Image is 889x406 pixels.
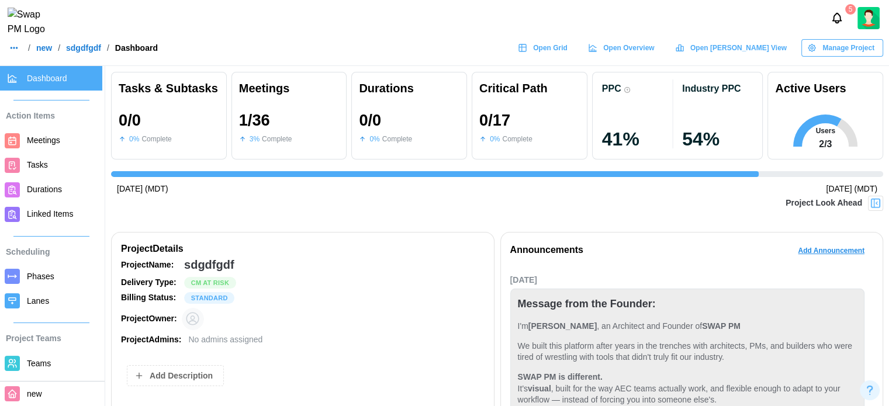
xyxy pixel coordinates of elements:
[121,292,179,304] div: Billing Status:
[119,79,219,98] div: Tasks & Subtasks
[603,40,654,56] span: Open Overview
[262,134,292,145] div: Complete
[682,130,753,148] div: 54 %
[28,44,30,52] div: /
[510,274,865,287] div: [DATE]
[121,259,179,272] div: Project Name:
[121,335,181,344] strong: Project Admins:
[129,134,139,145] div: 0 %
[141,134,171,145] div: Complete
[36,44,52,52] a: new
[775,79,846,98] div: Active Users
[518,321,857,332] p: I'm , an Architect and Founder of
[191,293,228,303] span: STANDARD
[845,4,856,15] div: 5
[798,242,864,259] span: Add Announcement
[121,242,485,256] div: Project Details
[27,389,42,398] span: new
[528,384,551,393] strong: visual
[789,242,873,259] button: Add Announcement
[27,160,48,169] span: Tasks
[682,83,741,94] div: Industry PPC
[58,44,60,52] div: /
[191,277,229,288] span: Cm At Risk
[490,134,500,145] div: 0 %
[121,276,179,289] div: Delivery Type:
[8,8,55,37] img: Swap PM Logo
[510,243,583,258] div: Announcements
[518,372,603,381] strong: SWAP PM is different.
[479,112,510,129] div: 0 / 17
[117,183,168,196] div: [DATE] (MDT)
[702,321,741,331] strong: SWAP PM
[115,44,158,52] div: Dashboard
[107,44,109,52] div: /
[857,7,880,29] a: Zulqarnain Khalil
[127,365,224,386] button: Add Description
[533,40,568,56] span: Open Grid
[359,79,459,98] div: Durations
[690,40,787,56] span: Open [PERSON_NAME] View
[250,134,260,145] div: 3 %
[582,39,663,57] a: Open Overview
[27,185,62,194] span: Durations
[518,372,857,406] p: It's , built for the way AEC teams actually work, and flexible enough to adapt to your workflow —...
[369,134,379,145] div: 0 %
[857,7,880,29] img: 2Q==
[119,112,141,129] div: 0 / 0
[121,314,177,323] strong: Project Owner:
[27,209,73,218] span: Linked Items
[479,79,580,98] div: Critical Path
[184,256,234,274] div: sdgdfgdf
[27,359,51,368] span: Teams
[359,112,381,129] div: 0 / 0
[502,134,532,145] div: Complete
[27,74,67,83] span: Dashboard
[870,197,881,209] img: Project Look Ahead Button
[528,321,597,331] strong: [PERSON_NAME]
[602,83,621,94] div: PPC
[188,334,262,346] div: No admins assigned
[827,8,847,28] button: Notifications
[27,272,54,281] span: Phases
[602,130,673,148] div: 41 %
[512,39,576,57] a: Open Grid
[150,366,213,386] span: Add Description
[822,40,874,56] span: Manage Project
[239,112,270,129] div: 1 / 36
[669,39,795,57] a: Open [PERSON_NAME] View
[382,134,412,145] div: Complete
[826,183,877,196] div: [DATE] (MDT)
[239,79,340,98] div: Meetings
[66,44,101,52] a: sdgdfgdf
[27,296,49,306] span: Lanes
[27,136,60,145] span: Meetings
[801,39,883,57] button: Manage Project
[518,296,656,313] div: Message from the Founder:
[786,197,862,210] div: Project Look Ahead
[518,341,857,363] p: We built this platform after years in the trenches with architects, PMs, and builders who were ti...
